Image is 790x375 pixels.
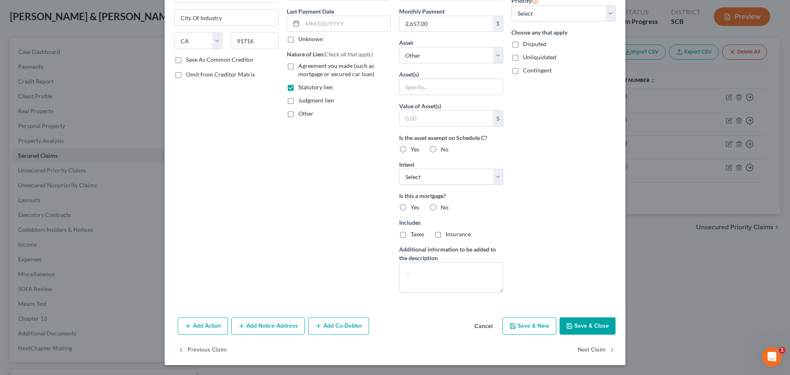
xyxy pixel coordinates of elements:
label: Is this a mortgage? [399,191,503,200]
button: Save & Close [560,317,616,335]
label: Save As Common Creditor [186,56,254,64]
span: Yes [411,146,419,153]
div: $ [493,111,503,126]
input: 0.00 [400,111,493,126]
label: Is the asset exempt on Schedule C? [399,133,503,142]
button: Save & New [502,317,556,335]
span: 1 [779,347,785,354]
label: Nature of Lien [287,50,373,58]
label: Asset(s) [399,70,419,79]
button: Add Notice Address [231,317,305,335]
span: Taxes [411,231,424,238]
span: Omit from Creditor Matrix [186,71,255,78]
label: Choose any that apply [511,28,616,37]
span: Insurance [446,231,471,238]
button: Cancel [468,318,499,335]
span: Statutory lien [298,84,333,91]
label: Includes [399,218,503,227]
input: Enter city... [175,10,278,26]
span: Agreement you made (such as mortgage or secured car loan) [298,62,374,77]
span: Disputed [523,40,546,47]
label: Value of Asset(s) [399,102,441,110]
label: Last Payment Date [287,7,334,16]
input: MM/DD/YYYY [302,16,390,32]
label: Monthly Payment [399,7,445,16]
span: Unliquidated [523,54,556,61]
label: Intent [399,160,414,169]
button: Previous Claim [178,341,227,359]
span: No [441,204,448,211]
label: Unknown [298,35,323,43]
span: Asset [399,39,413,46]
button: Add Action [178,317,228,335]
span: Judgment lien [298,97,334,104]
span: No [441,146,448,153]
button: Add Co-Debtor [308,317,369,335]
iframe: Intercom live chat [762,347,782,367]
input: Enter zip... [231,33,279,49]
span: Yes [411,204,419,211]
label: Additional information to be added to the description [399,245,503,262]
input: Specify... [400,79,503,95]
button: Next Claim [578,341,616,359]
span: (Check all that apply) [323,51,373,58]
input: 0.00 [400,16,493,32]
span: Other [298,110,314,117]
span: Contingent [523,67,552,74]
div: $ [493,16,503,32]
